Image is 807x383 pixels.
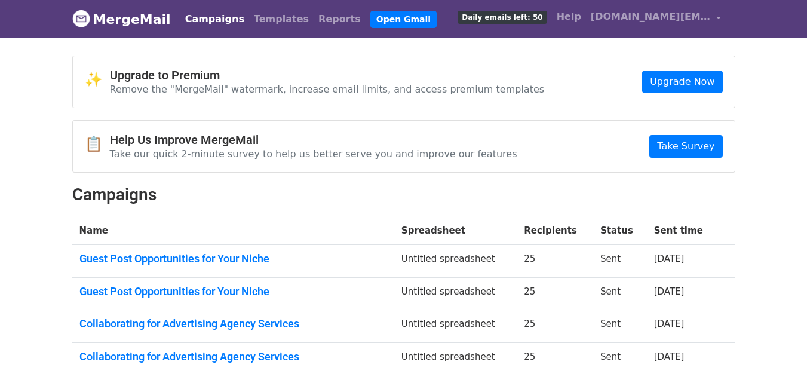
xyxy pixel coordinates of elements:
td: Untitled spreadsheet [394,342,517,375]
a: [DATE] [654,318,685,329]
a: [DATE] [654,286,685,297]
a: Upgrade Now [642,71,722,93]
a: [DATE] [654,351,685,362]
a: Daily emails left: 50 [453,5,551,29]
span: Daily emails left: 50 [458,11,547,24]
p: Take our quick 2-minute survey to help us better serve you and improve our features [110,148,517,160]
th: Recipients [517,217,593,245]
a: Open Gmail [370,11,437,28]
a: Collaborating for Advertising Agency Services [79,317,387,330]
td: 25 [517,277,593,310]
th: Spreadsheet [394,217,517,245]
h2: Campaigns [72,185,735,205]
a: Campaigns [180,7,249,31]
td: Sent [593,342,647,375]
a: Templates [249,7,314,31]
td: Sent [593,245,647,278]
td: Untitled spreadsheet [394,245,517,278]
td: 25 [517,342,593,375]
span: [DOMAIN_NAME][EMAIL_ADDRESS][DOMAIN_NAME] [591,10,710,24]
td: 25 [517,245,593,278]
h4: Upgrade to Premium [110,68,545,82]
a: Take Survey [649,135,722,158]
td: Untitled spreadsheet [394,277,517,310]
td: Sent [593,310,647,343]
th: Name [72,217,394,245]
span: 📋 [85,136,110,153]
th: Sent time [647,217,719,245]
a: Guest Post Opportunities for Your Niche [79,285,387,298]
p: Remove the "MergeMail" watermark, increase email limits, and access premium templates [110,83,545,96]
a: [DOMAIN_NAME][EMAIL_ADDRESS][DOMAIN_NAME] [586,5,726,33]
a: [DATE] [654,253,685,264]
td: Sent [593,277,647,310]
a: MergeMail [72,7,171,32]
a: Collaborating for Advertising Agency Services [79,350,387,363]
a: Guest Post Opportunities for Your Niche [79,252,387,265]
h4: Help Us Improve MergeMail [110,133,517,147]
a: Reports [314,7,366,31]
a: Help [552,5,586,29]
th: Status [593,217,647,245]
td: 25 [517,310,593,343]
img: MergeMail logo [72,10,90,27]
span: ✨ [85,71,110,88]
td: Untitled spreadsheet [394,310,517,343]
